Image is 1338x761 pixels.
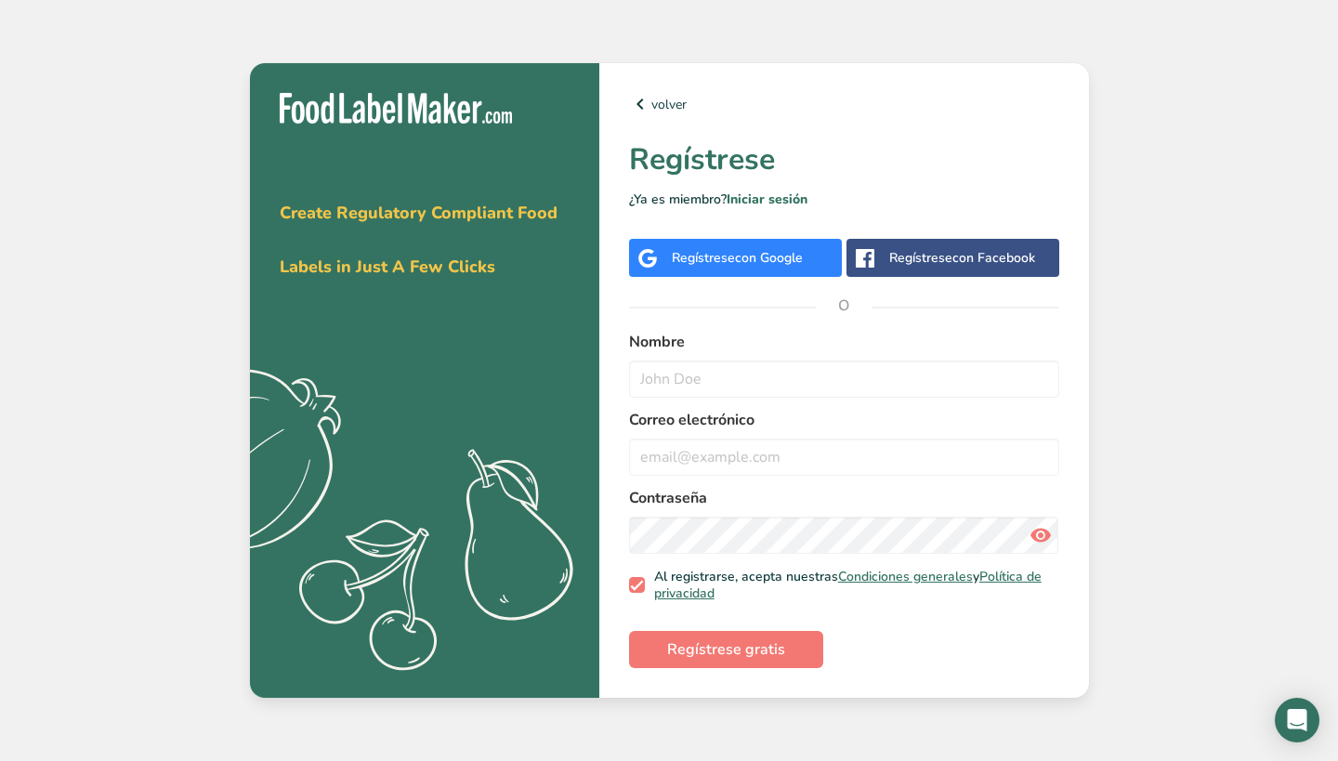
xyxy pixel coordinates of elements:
[629,631,823,668] button: Regístrese gratis
[629,439,1059,476] input: email@example.com
[645,569,1052,601] span: Al registrarse, acepta nuestras y
[952,249,1035,267] span: con Facebook
[629,409,1059,431] label: Correo electrónico
[667,638,785,661] span: Regístrese gratis
[629,138,1059,182] h1: Regístrese
[629,190,1059,209] p: ¿Ya es miembro?
[735,249,803,267] span: con Google
[889,248,1035,268] div: Regístrese
[672,248,803,268] div: Regístrese
[629,487,1059,509] label: Contraseña
[629,361,1059,398] input: John Doe
[629,331,1059,353] label: Nombre
[280,93,512,124] img: Food Label Maker
[629,93,1059,115] a: volver
[280,202,557,278] span: Create Regulatory Compliant Food Labels in Just A Few Clicks
[838,568,973,585] a: Condiciones generales
[727,190,807,208] a: Iniciar sesión
[816,278,872,334] span: O
[1275,698,1319,742] div: Open Intercom Messenger
[654,568,1042,602] a: Política de privacidad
